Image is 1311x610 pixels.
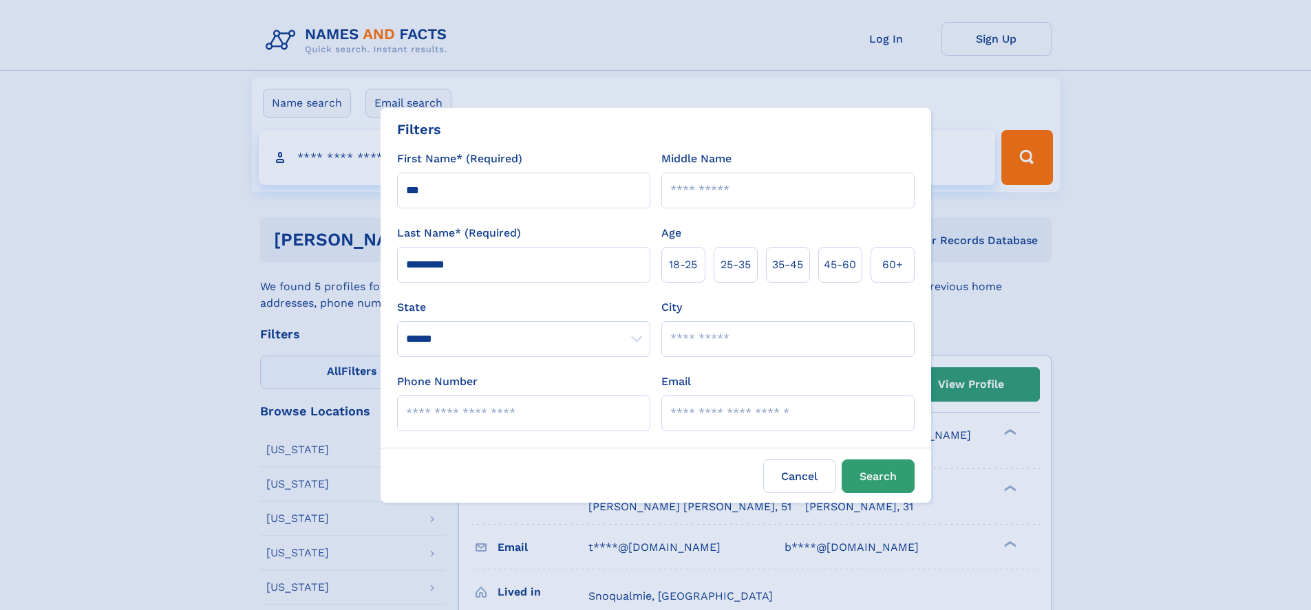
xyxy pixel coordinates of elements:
span: 35‑45 [772,257,803,273]
button: Search [842,459,915,493]
label: Middle Name [661,151,732,167]
div: Filters [397,119,441,140]
label: State [397,299,650,316]
label: Last Name* (Required) [397,225,521,241]
span: 45‑60 [824,257,856,273]
label: Phone Number [397,373,478,390]
span: 25‑35 [721,257,751,273]
label: Email [661,373,691,390]
label: City [661,299,682,316]
span: 60+ [882,257,903,273]
span: 18‑25 [669,257,697,273]
label: Age [661,225,681,241]
label: First Name* (Required) [397,151,522,167]
label: Cancel [763,459,836,493]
